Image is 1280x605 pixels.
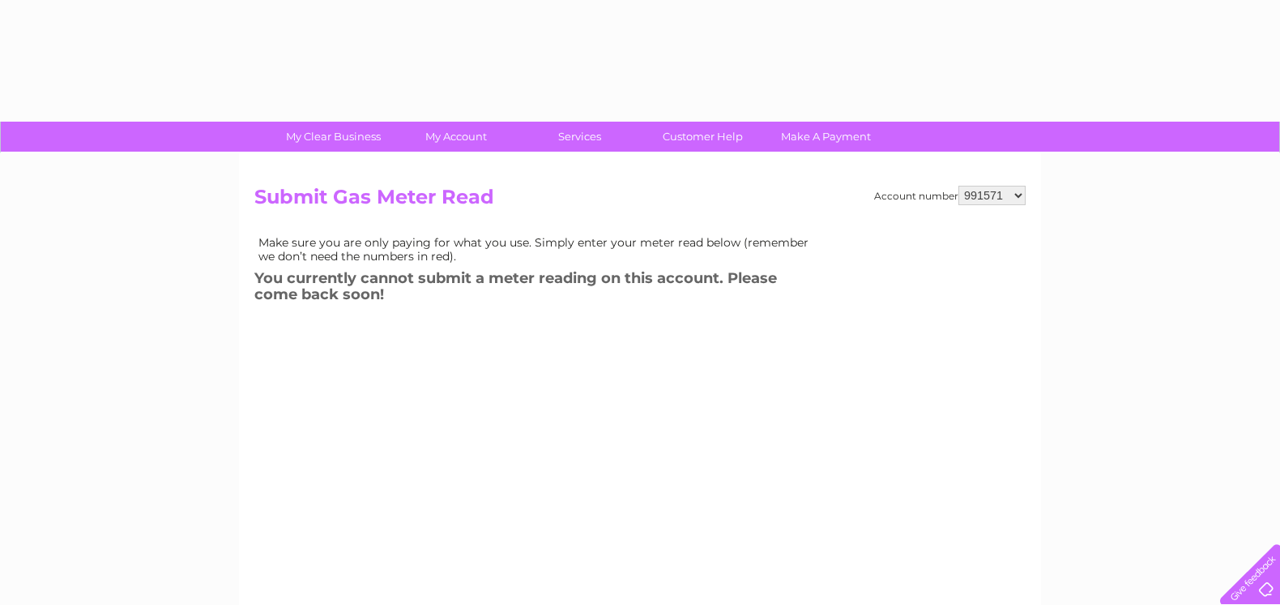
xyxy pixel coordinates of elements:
[513,122,646,152] a: Services
[267,122,400,152] a: My Clear Business
[390,122,523,152] a: My Account
[636,122,770,152] a: Customer Help
[254,186,1026,217] h2: Submit Gas Meter Read
[254,232,821,266] td: Make sure you are only paying for what you use. Simply enter your meter read below (remember we d...
[759,122,893,152] a: Make A Payment
[254,267,821,311] h3: You currently cannot submit a meter reading on this account. Please come back soon!
[874,186,1026,205] div: Account number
